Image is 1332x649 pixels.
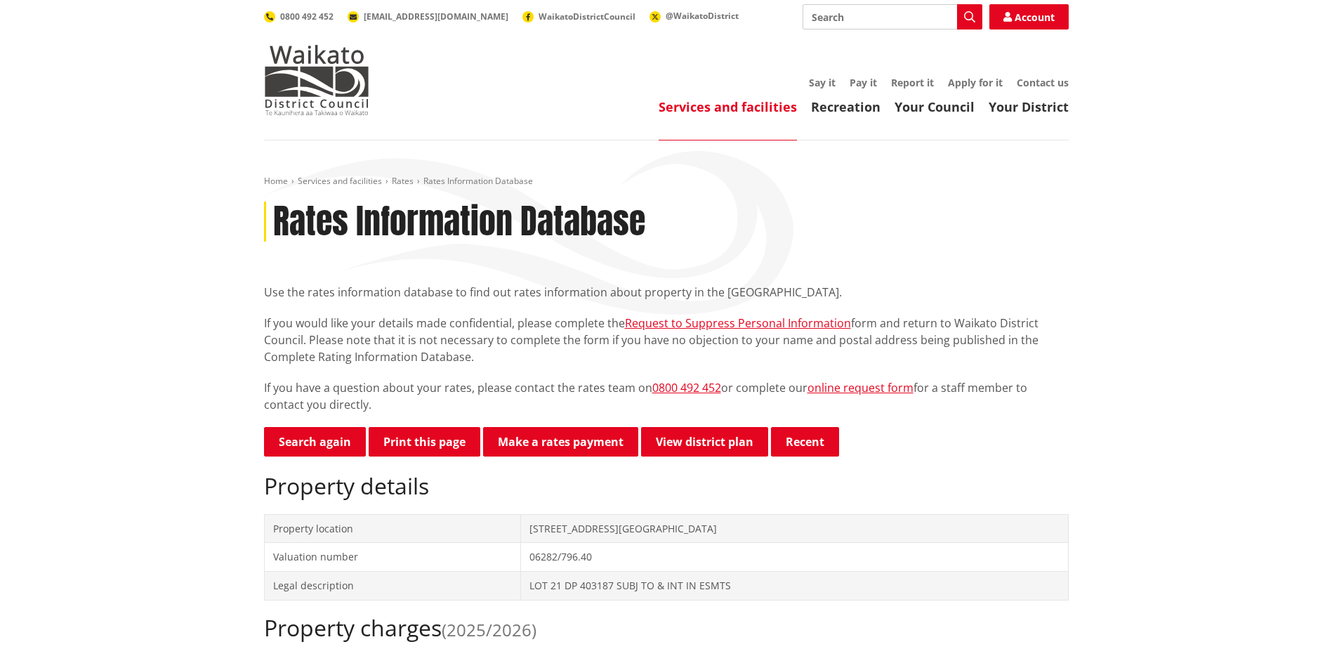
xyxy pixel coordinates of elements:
a: Make a rates payment [483,427,638,457]
span: WaikatoDistrictCouncil [539,11,635,22]
span: 0800 492 452 [280,11,334,22]
a: Request to Suppress Personal Information [625,315,851,331]
a: Apply for it [948,76,1003,89]
td: Valuation number [264,543,520,572]
a: Services and facilities [298,175,382,187]
a: Report it [891,76,934,89]
span: (2025/2026) [442,618,536,641]
a: online request form [807,380,914,395]
td: LOT 21 DP 403187 SUBJ TO & INT IN ESMTS [520,571,1068,600]
a: Services and facilities [659,98,797,115]
h2: Property charges [264,615,1069,641]
a: Account [989,4,1069,29]
img: Waikato District Council - Te Kaunihera aa Takiwaa o Waikato [264,45,369,115]
input: Search input [803,4,982,29]
a: Search again [264,427,366,457]
td: 06282/796.40 [520,543,1068,572]
span: Rates Information Database [423,175,533,187]
a: 0800 492 452 [264,11,334,22]
a: Home [264,175,288,187]
button: Print this page [369,427,480,457]
p: If you would like your details made confidential, please complete the form and return to Waikato ... [264,315,1069,365]
a: [EMAIL_ADDRESS][DOMAIN_NAME] [348,11,508,22]
p: If you have a question about your rates, please contact the rates team on or complete our for a s... [264,379,1069,413]
td: [STREET_ADDRESS][GEOGRAPHIC_DATA] [520,514,1068,543]
a: Contact us [1017,76,1069,89]
a: Your District [989,98,1069,115]
a: View district plan [641,427,768,457]
a: Pay it [850,76,877,89]
span: @WaikatoDistrict [666,10,739,22]
a: Your Council [895,98,975,115]
h1: Rates Information Database [273,202,645,242]
td: Legal description [264,571,520,600]
a: Rates [392,175,414,187]
a: Recreation [811,98,881,115]
a: WaikatoDistrictCouncil [522,11,635,22]
button: Recent [771,427,839,457]
nav: breadcrumb [264,176,1069,188]
h2: Property details [264,473,1069,499]
a: Say it [809,76,836,89]
a: @WaikatoDistrict [649,10,739,22]
td: Property location [264,514,520,543]
a: 0800 492 452 [652,380,721,395]
p: Use the rates information database to find out rates information about property in the [GEOGRAPHI... [264,284,1069,301]
span: [EMAIL_ADDRESS][DOMAIN_NAME] [364,11,508,22]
